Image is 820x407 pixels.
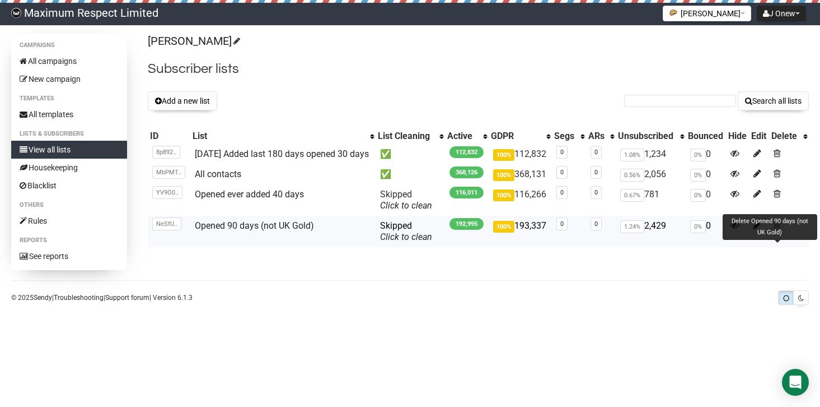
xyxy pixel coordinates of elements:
a: View all lists [11,141,127,159]
a: 0 [560,220,564,228]
a: 0 [560,169,564,176]
div: GDPR [491,131,541,142]
td: 1,234 [616,144,686,164]
td: 0 [686,184,726,216]
a: Support forum [105,294,149,302]
td: 112,832 [489,144,552,164]
div: Bounced [688,131,724,142]
td: 193,337 [489,216,552,247]
a: Blacklist [11,177,127,195]
h2: Subscriber lists [148,59,809,79]
span: 0% [690,220,706,233]
td: 0 [686,216,726,247]
td: 2,429 [616,216,686,247]
td: 116,266 [489,184,552,216]
td: 0 [686,164,726,184]
button: Add a new list [148,91,217,110]
span: 0% [690,189,706,202]
div: Unsubscribed [618,131,674,142]
span: 368,126 [449,166,484,178]
span: 100% [493,149,514,161]
span: 0.56% [620,169,644,182]
th: Bounced: No sort applied, sorting is disabled [686,128,726,144]
img: e667ecb5846f29903e7a204b85aaaf8a [11,8,21,18]
a: [PERSON_NAME] [148,34,238,48]
span: MbPMT.. [152,166,185,179]
th: Edit: No sort applied, sorting is disabled [749,128,769,144]
a: Click to clean [380,232,432,242]
th: ID: No sort applied, sorting is disabled [148,128,190,144]
span: YV9O0.. [152,186,182,199]
a: 0 [594,169,598,176]
span: 100% [493,169,514,181]
div: Open Intercom Messenger [782,369,809,396]
div: List Cleaning [378,131,434,142]
a: 0 [594,149,598,156]
span: Skipped [380,220,432,242]
span: 1.24% [620,220,644,233]
div: Delete [771,131,798,142]
span: 192,995 [449,218,484,230]
div: ID [150,131,188,142]
span: 100% [493,189,514,201]
span: 116,011 [449,187,484,198]
div: Edit [751,131,766,142]
th: Active: No sort applied, activate to apply an ascending sort [445,128,489,144]
a: 0 [560,189,564,196]
button: J Onew [757,6,806,21]
td: 2,056 [616,164,686,184]
td: ✅ [376,164,445,184]
span: 0% [690,169,706,182]
th: Unsubscribed: No sort applied, activate to apply an ascending sort [616,128,686,144]
li: Campaigns [11,39,127,52]
div: Segs [554,131,575,142]
p: © 2025 | | | Version 6.1.3 [11,292,193,304]
li: Lists & subscribers [11,127,127,141]
span: 112,832 [449,146,484,158]
img: favicons [669,8,678,17]
td: 781 [616,184,686,216]
th: List: No sort applied, activate to apply an ascending sort [190,128,376,144]
span: 100% [493,221,514,233]
a: Opened 90 days (not UK Gold) [195,220,314,231]
li: Reports [11,234,127,247]
th: Segs: No sort applied, activate to apply an ascending sort [552,128,586,144]
th: List Cleaning: No sort applied, activate to apply an ascending sort [376,128,445,144]
span: 1.08% [620,149,644,161]
li: Others [11,198,127,212]
a: Opened ever added 40 days [195,189,304,200]
th: Hide: No sort applied, sorting is disabled [726,128,749,144]
td: 368,131 [489,164,552,184]
th: GDPR: No sort applied, activate to apply an ascending sort [489,128,552,144]
a: All templates [11,105,127,123]
span: NeSfU.. [152,218,181,230]
td: 0 [686,144,726,164]
a: All campaigns [11,52,127,70]
td: ✅ [376,144,445,164]
a: Sendy [34,294,52,302]
li: Templates [11,92,127,105]
a: See reports [11,247,127,265]
button: [PERSON_NAME] [663,6,751,21]
span: Skipped [380,189,432,211]
th: ARs: No sort applied, activate to apply an ascending sort [586,128,616,144]
a: All contacts [195,169,241,179]
div: Active [447,131,477,142]
div: Delete Opened 90 days (not UK Gold) [723,214,817,240]
a: Click to clean [380,200,432,211]
span: 0% [690,149,706,161]
a: 0 [594,189,598,196]
div: List [193,131,365,142]
a: Troubleshooting [54,294,104,302]
a: New campaign [11,70,127,88]
a: 0 [560,149,564,156]
span: 8p892.. [152,146,180,159]
div: ARs [588,131,605,142]
a: 0 [594,220,598,228]
a: Housekeeping [11,159,127,177]
div: Hide [728,131,747,142]
button: Search all lists [738,91,809,110]
th: Delete: No sort applied, activate to apply an ascending sort [769,128,809,144]
a: Rules [11,212,127,230]
span: 0.67% [620,189,644,202]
